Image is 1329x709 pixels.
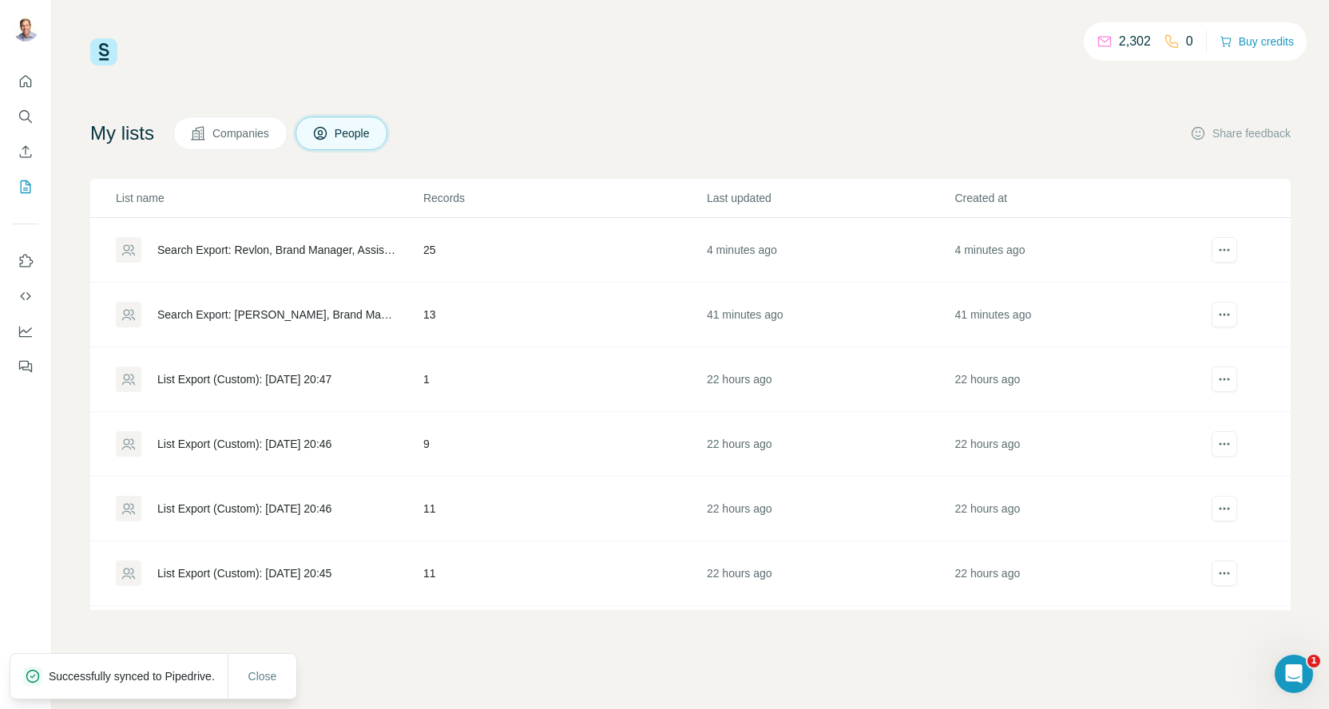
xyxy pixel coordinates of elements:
button: actions [1212,237,1237,263]
button: actions [1212,560,1237,586]
button: actions [1212,366,1237,392]
button: Share feedback [1190,125,1291,141]
td: 4 [423,606,706,671]
p: Created at [954,190,1201,206]
p: 0 [1186,32,1193,51]
td: 22 hours ago [706,541,954,606]
button: Enrich CSV [13,137,38,166]
button: Quick start [13,67,38,96]
span: 1 [1307,655,1320,667]
td: 22 hours ago [954,541,1202,606]
td: 41 minutes ago [706,283,954,347]
td: 11 [423,541,706,606]
button: actions [1212,431,1237,457]
td: 4 minutes ago [706,218,954,283]
button: Search [13,102,38,131]
button: Feedback [13,352,38,381]
td: 22 hours ago [706,412,954,477]
div: List Export (Custom): [DATE] 20:46 [157,501,331,517]
p: List name [116,190,422,206]
div: Search Export: Revlon, Brand Manager, Assistant Brand Manager Marketing, Senior Brand Manager, Pa... [157,242,396,258]
div: List Export (Custom): [DATE] 20:46 [157,436,331,452]
td: 22 hours ago [954,477,1202,541]
div: Search Export: [PERSON_NAME], Brand Manager, Assistant Brand Manager Marketing, Senior Brand Mana... [157,307,396,323]
p: Records [423,190,705,206]
td: 22 hours ago [954,347,1202,412]
div: List Export (Custom): [DATE] 20:47 [157,371,331,387]
td: 4 minutes ago [954,218,1202,283]
span: Close [248,668,277,684]
td: 41 minutes ago [954,283,1202,347]
img: Avatar [13,16,38,42]
td: 22 hours ago [706,477,954,541]
td: 25 [423,218,706,283]
td: 11 [423,477,706,541]
td: 1 [423,347,706,412]
button: Use Surfe API [13,282,38,311]
button: actions [1212,302,1237,327]
p: 2,302 [1119,32,1151,51]
td: 22 hours ago [954,606,1202,671]
td: 22 hours ago [706,606,954,671]
span: People [335,125,371,141]
span: Companies [212,125,271,141]
img: Surfe Logo [90,38,117,65]
td: 9 [423,412,706,477]
button: Use Surfe on LinkedIn [13,247,38,275]
button: Buy credits [1220,30,1294,53]
td: 13 [423,283,706,347]
p: Successfully synced to Pipedrive. [49,668,228,684]
td: 22 hours ago [706,347,954,412]
div: List Export (Custom): [DATE] 20:45 [157,565,331,581]
button: Close [237,662,288,691]
button: My lists [13,172,38,201]
td: 22 hours ago [954,412,1202,477]
button: actions [1212,496,1237,521]
h4: My lists [90,121,154,146]
p: Last updated [707,190,954,206]
iframe: Intercom live chat [1275,655,1313,693]
button: Dashboard [13,317,38,346]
